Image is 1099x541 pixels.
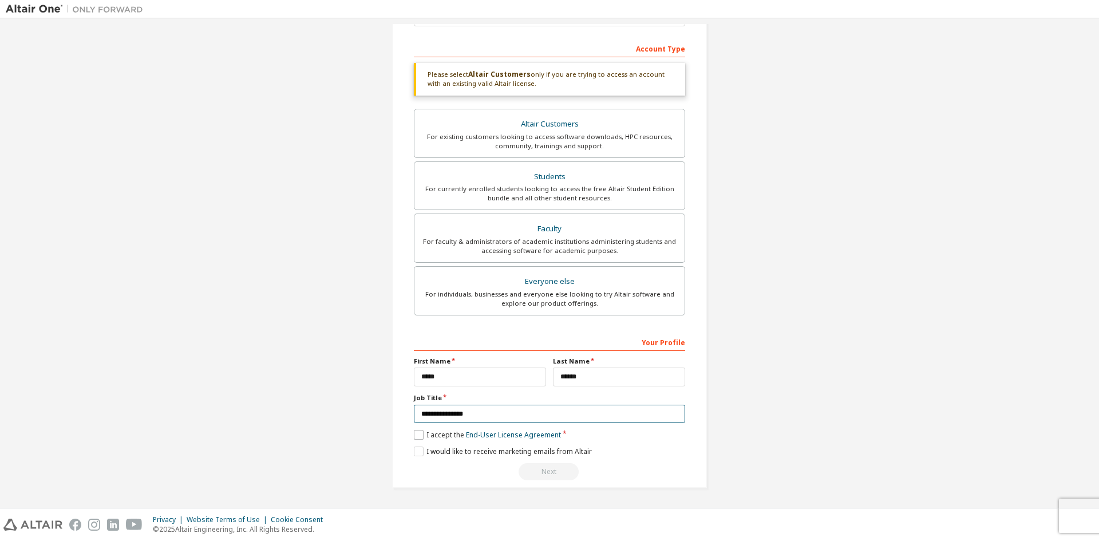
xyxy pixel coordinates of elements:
[414,39,685,57] div: Account Type
[421,274,678,290] div: Everyone else
[187,515,271,524] div: Website Terms of Use
[69,519,81,531] img: facebook.svg
[421,221,678,237] div: Faculty
[153,524,330,534] p: © 2025 Altair Engineering, Inc. All Rights Reserved.
[88,519,100,531] img: instagram.svg
[421,132,678,151] div: For existing customers looking to access software downloads, HPC resources, community, trainings ...
[421,184,678,203] div: For currently enrolled students looking to access the free Altair Student Edition bundle and all ...
[414,357,546,366] label: First Name
[271,515,330,524] div: Cookie Consent
[421,237,678,255] div: For faculty & administrators of academic institutions administering students and accessing softwa...
[153,515,187,524] div: Privacy
[414,393,685,402] label: Job Title
[553,357,685,366] label: Last Name
[3,519,62,531] img: altair_logo.svg
[421,169,678,185] div: Students
[414,430,561,440] label: I accept the
[466,430,561,440] a: End-User License Agreement
[468,69,531,79] b: Altair Customers
[414,447,592,456] label: I would like to receive marketing emails from Altair
[414,63,685,96] div: Please select only if you are trying to access an account with an existing valid Altair license.
[6,3,149,15] img: Altair One
[421,290,678,308] div: For individuals, businesses and everyone else looking to try Altair software and explore our prod...
[421,116,678,132] div: Altair Customers
[414,463,685,480] div: Read and acccept EULA to continue
[126,519,143,531] img: youtube.svg
[414,333,685,351] div: Your Profile
[107,519,119,531] img: linkedin.svg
